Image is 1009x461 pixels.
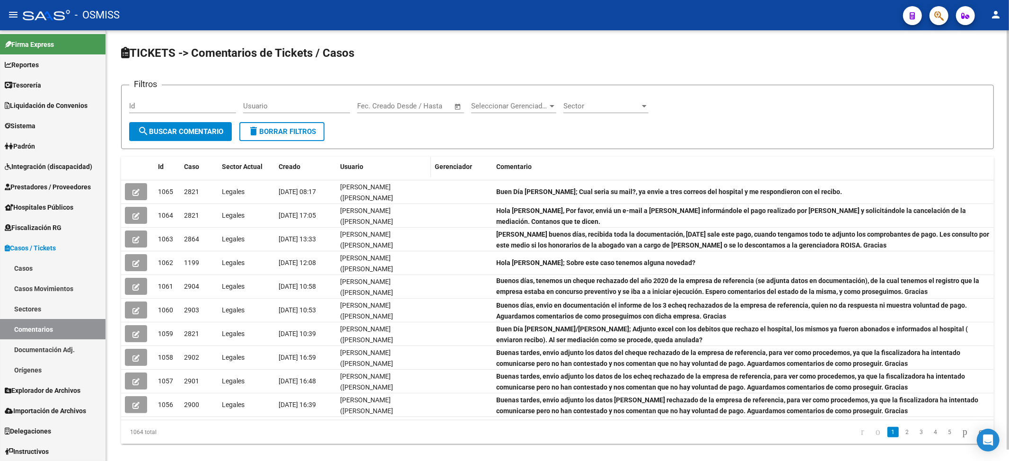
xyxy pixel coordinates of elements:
span: 2901 [184,377,199,385]
span: 1063 [158,235,173,243]
span: Comentario [496,163,532,170]
button: Open calendar [453,101,464,112]
span: [DATE] 16:48 [279,377,316,385]
span: 2903 [184,306,199,314]
a: go to first page [857,427,869,437]
span: [DATE] 16:39 [279,401,316,408]
span: Legales [222,377,245,385]
span: 2821 [184,212,199,219]
span: Legales [222,212,245,219]
span: Sistema [5,121,35,131]
datatable-header-cell: Gerenciador [431,157,492,177]
span: Creado [279,163,300,170]
span: Caso [184,163,199,170]
input: End date [396,102,442,110]
span: [PERSON_NAME] ([PERSON_NAME][EMAIL_ADDRESS][PERSON_NAME][DOMAIN_NAME]) [340,396,395,447]
span: 1064 [158,212,173,219]
button: Buscar Comentario [129,122,232,141]
span: [DATE] 10:58 [279,283,316,290]
span: Id [158,163,164,170]
datatable-header-cell: Usuario [336,157,431,177]
span: Sector Actual [222,163,263,170]
button: Borrar Filtros [239,122,325,141]
mat-icon: person [990,9,1001,20]
span: - OSMISS [75,5,120,26]
span: Fiscalización RG [5,222,61,233]
a: 3 [916,427,927,437]
span: Delegaciones [5,426,51,436]
span: 2821 [184,330,199,337]
span: 1061 [158,283,173,290]
span: [PERSON_NAME] ([PERSON_NAME][EMAIL_ADDRESS][PERSON_NAME][DOMAIN_NAME]) [340,301,395,352]
span: Hospitales Públicos [5,202,73,213]
strong: Buenos días, envio en documentación el informe de los 3 echeq rechazados de la empresa de referen... [496,301,967,320]
input: Start date [357,102,388,110]
span: Sector [563,102,640,110]
span: Usuario [340,163,363,170]
span: Legales [222,283,245,290]
span: Tesorería [5,80,41,90]
span: Legales [222,354,245,361]
span: 1060 [158,306,173,314]
strong: Hola [PERSON_NAME], Por favor, enviá un e-mail a [PERSON_NAME] informándole el pago realizado por... [496,207,966,225]
span: Buscar Comentario [138,127,223,136]
span: 1059 [158,330,173,337]
a: 2 [902,427,913,437]
span: Explorador de Archivos [5,385,80,396]
datatable-header-cell: Caso [180,157,218,177]
strong: Buenas tardes, envio adjunto los datos [PERSON_NAME] rechazado de la empresa de referencia, para ... [496,396,978,415]
span: [PERSON_NAME] ([PERSON_NAME][EMAIL_ADDRESS][PERSON_NAME][DOMAIN_NAME]) [340,207,395,257]
span: [DATE] 17:05 [279,212,316,219]
a: go to next page [958,427,972,437]
span: 1199 [184,259,199,266]
span: 2904 [184,283,199,290]
datatable-header-cell: Comentario [492,157,994,177]
span: Prestadores / Proveedores [5,182,91,192]
a: 1 [887,427,899,437]
strong: Buen Día [PERSON_NAME]/[PERSON_NAME]; Adjunto excel con los debitos que rechazo el hospital, los ... [496,325,968,344]
li: page 1 [886,424,900,440]
strong: Buenas tardes, envio adjunto los datos del cheque rechazado de la empresa de referencia, para ver... [496,349,960,367]
span: [DATE] 10:53 [279,306,316,314]
mat-icon: search [138,125,149,137]
li: page 2 [900,424,914,440]
mat-icon: menu [8,9,19,20]
strong: Hola [PERSON_NAME]; Sobre este caso tenemos alguna novedad? [496,259,695,266]
span: [DATE] 13:33 [279,235,316,243]
span: Reportes [5,60,39,70]
a: go to previous page [871,427,885,437]
span: Borrar Filtros [248,127,316,136]
span: Instructivos [5,446,49,457]
span: [PERSON_NAME] ([PERSON_NAME][EMAIL_ADDRESS][PERSON_NAME][DOMAIN_NAME]) [340,349,395,399]
span: 1062 [158,259,173,266]
span: [PERSON_NAME] ([PERSON_NAME][EMAIL_ADDRESS][PERSON_NAME][DOMAIN_NAME]) [340,325,395,376]
span: [PERSON_NAME] ([PERSON_NAME][EMAIL_ADDRESS][PERSON_NAME][DOMAIN_NAME]) [340,372,395,423]
span: Padrón [5,141,35,151]
strong: Buenos días, tenemos un cheque rechazado del año 2020 de la empresa de referencia (se adjunta dat... [496,277,979,295]
span: Legales [222,259,245,266]
span: [DATE] 08:17 [279,188,316,195]
span: 1065 [158,188,173,195]
span: Legales [222,330,245,337]
mat-icon: delete [248,125,259,137]
span: Liquidación de Convenios [5,100,88,111]
span: [DATE] 10:39 [279,330,316,337]
span: Legales [222,306,245,314]
span: 2900 [184,401,199,408]
a: 4 [930,427,941,437]
h3: Filtros [129,78,162,91]
span: 2864 [184,235,199,243]
li: page 4 [929,424,943,440]
span: 1056 [158,401,173,408]
div: Open Intercom Messenger [977,429,1000,452]
span: 2902 [184,354,199,361]
span: Importación de Archivos [5,406,86,416]
strong: Buenas tardes, envio adjunto los datos de los echeq rechazado de la empresa de referencia, para v... [496,372,965,391]
datatable-header-cell: Sector Actual [218,157,275,177]
span: [PERSON_NAME] ([PERSON_NAME][EMAIL_ADDRESS][PERSON_NAME][DOMAIN_NAME]) [340,278,395,328]
span: 1058 [158,354,173,361]
span: 2821 [184,188,199,195]
span: Casos / Tickets [5,243,56,253]
datatable-header-cell: Id [154,157,180,177]
span: Firma Express [5,39,54,50]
